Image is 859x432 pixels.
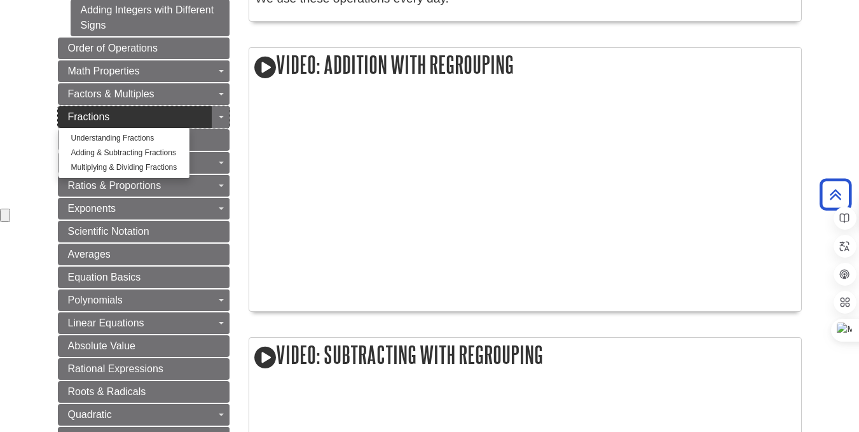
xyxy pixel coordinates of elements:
[256,99,612,299] iframe: YouTube video player
[68,409,112,420] span: Quadratic
[68,180,161,191] span: Ratios & Proportions
[68,363,163,374] span: Rational Expressions
[249,48,801,84] h2: Video: Addition with Regrouping
[68,317,144,328] span: Linear Equations
[68,203,116,214] span: Exponents
[58,267,230,288] a: Equation Basics
[58,381,230,403] a: Roots & Radicals
[58,60,230,82] a: Math Properties
[68,272,141,282] span: Equation Basics
[68,226,149,237] span: Scientific Notation
[68,386,146,397] span: Roots & Radicals
[68,88,155,99] span: Factors & Multiples
[58,312,230,334] a: Linear Equations
[68,111,110,122] span: Fractions
[58,358,230,380] a: Rational Expressions
[68,66,140,76] span: Math Properties
[815,186,856,203] a: Back to Top
[58,38,230,59] a: Order of Operations
[58,244,230,265] a: Averages
[58,335,230,357] a: Absolute Value
[58,404,230,426] a: Quadratic
[58,289,230,311] a: Polynomials
[58,106,230,128] a: Fractions
[58,175,230,197] a: Ratios & Proportions
[58,221,230,242] a: Scientific Notation
[68,340,135,351] span: Absolute Value
[58,146,190,160] a: Adding & Subtracting Fractions
[249,338,801,374] h2: Video: Subtracting with Regrouping
[68,295,123,305] span: Polynomials
[68,249,111,260] span: Averages
[58,131,190,146] a: Understanding Fractions
[58,198,230,219] a: Exponents
[58,160,190,175] a: Multiplying & Dividing Fractions
[58,83,230,105] a: Factors & Multiples
[68,43,158,53] span: Order of Operations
